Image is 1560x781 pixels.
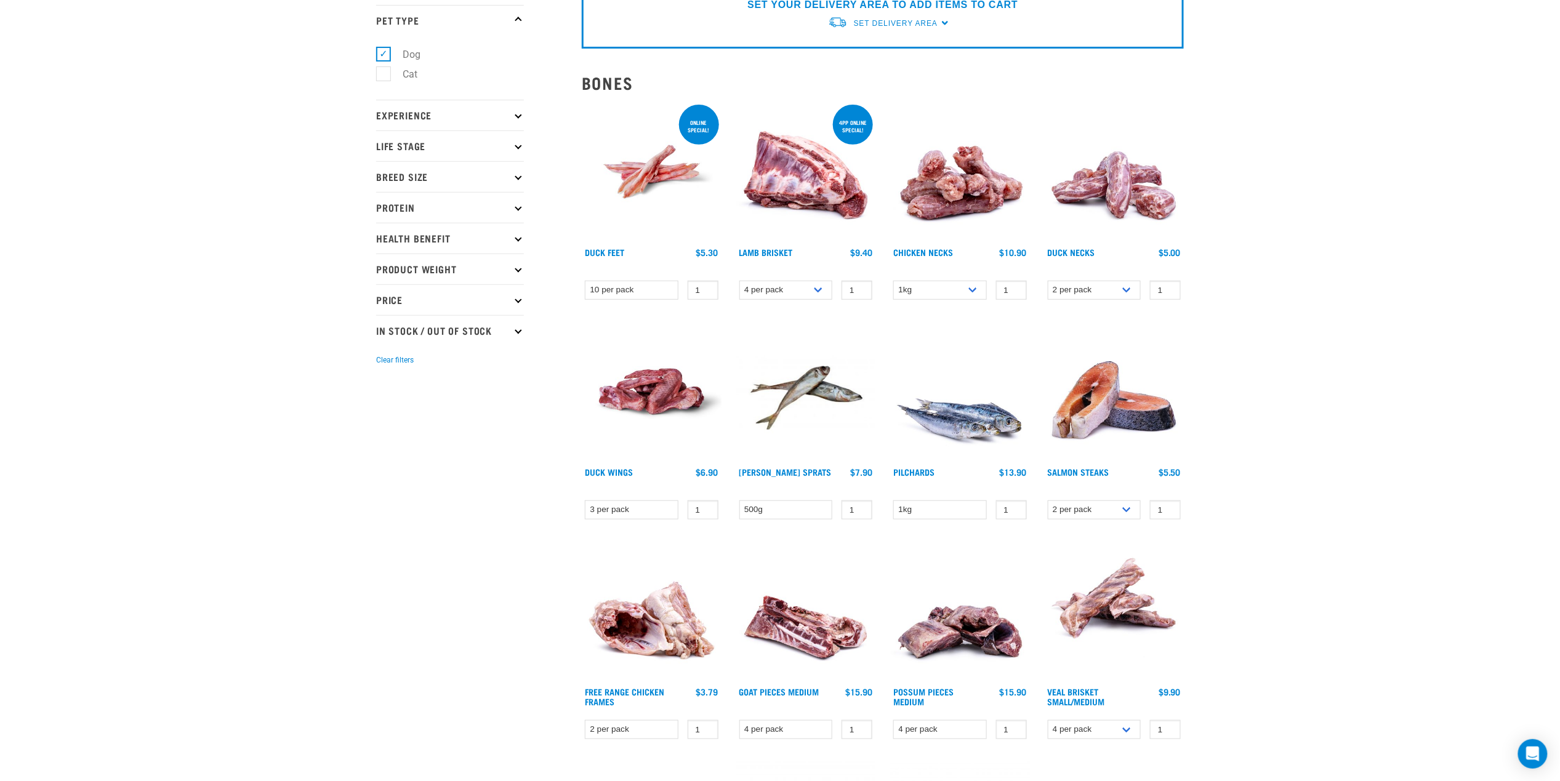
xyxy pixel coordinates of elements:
[1048,689,1105,703] a: Veal Brisket Small/Medium
[376,223,524,254] p: Health Benefit
[585,689,664,703] a: Free Range Chicken Frames
[582,102,722,242] img: Raw Essentials Duck Feet Raw Meaty Bones For Dogs
[996,281,1027,300] input: 1
[842,500,872,519] input: 1
[1159,247,1181,257] div: $5.00
[688,500,718,519] input: 1
[1048,250,1095,254] a: Duck Necks
[1000,687,1027,697] div: $15.90
[842,720,872,739] input: 1
[842,281,872,300] input: 1
[376,161,524,192] p: Breed Size
[1150,720,1181,739] input: 1
[739,250,793,254] a: Lamb Brisket
[833,113,873,139] div: 4pp online special!
[582,73,1184,92] h2: Bones
[1048,470,1109,474] a: Salmon Steaks
[582,542,722,681] img: 1236 Chicken Frame Turks 01
[893,689,954,703] a: Possum Pieces Medium
[890,322,1030,462] img: Four Whole Pilchards
[582,322,722,462] img: Raw Essentials Duck Wings Raw Meaty Bones For Pets
[376,315,524,346] p: In Stock / Out Of Stock
[1045,102,1184,242] img: Pile Of Duck Necks For Pets
[696,247,718,257] div: $5.30
[1045,322,1184,462] img: 1148 Salmon Steaks 01
[1150,281,1181,300] input: 1
[376,254,524,284] p: Product Weight
[585,250,624,254] a: Duck Feet
[996,720,1027,739] input: 1
[376,192,524,223] p: Protein
[696,467,718,477] div: $6.90
[739,470,832,474] a: [PERSON_NAME] Sprats
[585,470,633,474] a: Duck Wings
[376,354,414,366] button: Clear filters
[850,467,872,477] div: $7.90
[996,500,1027,519] input: 1
[854,19,938,28] span: Set Delivery Area
[376,130,524,161] p: Life Stage
[739,689,819,694] a: Goat Pieces Medium
[845,687,872,697] div: $15.90
[1518,739,1548,769] div: Open Intercom Messenger
[1045,542,1184,681] img: 1207 Veal Brisket 4pp 01
[850,247,872,257] div: $9.40
[679,113,719,139] div: ONLINE SPECIAL!
[736,322,876,462] img: Jack Mackarel Sparts Raw Fish For Dogs
[893,250,953,254] a: Chicken Necks
[688,720,718,739] input: 1
[890,102,1030,242] img: Pile Of Chicken Necks For Pets
[376,5,524,36] p: Pet Type
[688,281,718,300] input: 1
[736,102,876,242] img: 1240 Lamb Brisket Pieces 01
[736,542,876,681] img: 1197 Goat Pieces Medium 01
[376,100,524,130] p: Experience
[1000,247,1027,257] div: $10.90
[696,687,718,697] div: $3.79
[828,16,848,29] img: van-moving.png
[1159,467,1181,477] div: $5.50
[1000,467,1027,477] div: $13.90
[376,284,524,315] p: Price
[893,470,935,474] a: Pilchards
[1159,687,1181,697] div: $9.90
[1150,500,1181,519] input: 1
[890,542,1030,681] img: 1203 Possum Pieces Medium 01
[383,47,425,62] label: Dog
[383,66,422,82] label: Cat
